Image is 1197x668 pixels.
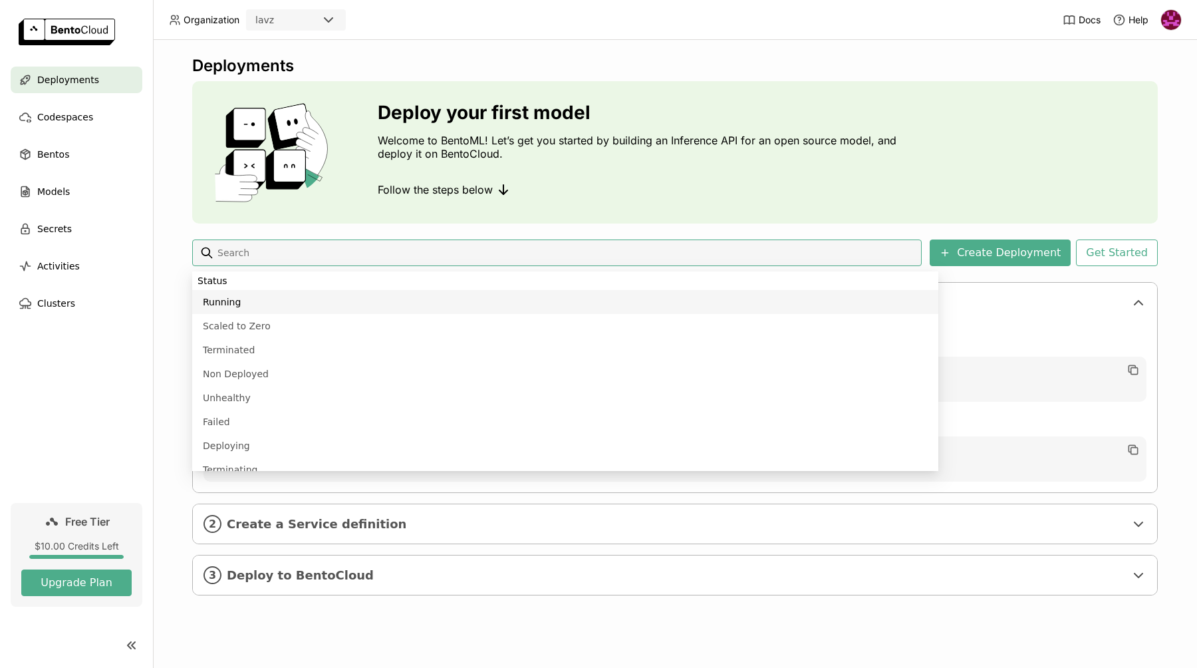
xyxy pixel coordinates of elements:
[184,14,239,26] span: Organization
[192,314,938,338] li: Scaled to Zero
[1113,13,1148,27] div: Help
[11,290,142,317] a: Clusters
[192,338,938,362] li: Terminated
[11,141,142,168] a: Bentos
[255,13,274,27] div: lavz
[193,556,1157,595] div: 3Deploy to BentoCloud
[203,515,221,533] i: 2
[930,240,1071,266] button: Create Deployment
[1076,240,1158,266] button: Get Started
[192,271,938,471] ul: Menu
[37,184,70,200] span: Models
[11,104,142,130] a: Codespaces
[37,72,99,88] span: Deployments
[216,242,916,263] input: Search
[203,102,346,202] img: cover onboarding
[192,386,938,410] li: Unhealthy
[1129,14,1148,26] span: Help
[378,134,903,160] p: Welcome to BentoML! Let’s get you started by building an Inference API for an open source model, ...
[227,517,1125,532] span: Create a Service definition
[11,178,142,205] a: Models
[37,146,69,162] span: Bentos
[37,221,72,237] span: Secrets
[37,109,93,125] span: Codespaces
[11,216,142,242] a: Secrets
[21,540,132,552] div: $10.00 Credits Left
[192,362,938,386] li: Non Deployed
[378,102,903,123] h3: Deploy your first model
[275,14,277,27] input: Selected lavz.
[192,56,1158,76] div: Deployments
[1079,14,1101,26] span: Docs
[192,290,938,314] li: Running
[192,434,938,458] li: Deploying
[11,253,142,279] a: Activities
[19,19,115,45] img: logo
[227,568,1125,583] span: Deploy to BentoCloud
[1161,10,1181,30] img: Lavanya Seetharaman
[37,295,75,311] span: Clusters
[11,67,142,93] a: Deployments
[65,515,110,528] span: Free Tier
[1063,13,1101,27] a: Docs
[37,258,80,274] span: Activities
[203,566,221,584] i: 3
[192,271,938,290] li: Status
[378,183,493,196] span: Follow the steps below
[192,410,938,434] li: Failed
[193,504,1157,544] div: 2Create a Service definition
[21,570,132,596] button: Upgrade Plan
[192,458,938,482] li: Terminating
[11,503,142,607] a: Free Tier$10.00 Credits LeftUpgrade Plan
